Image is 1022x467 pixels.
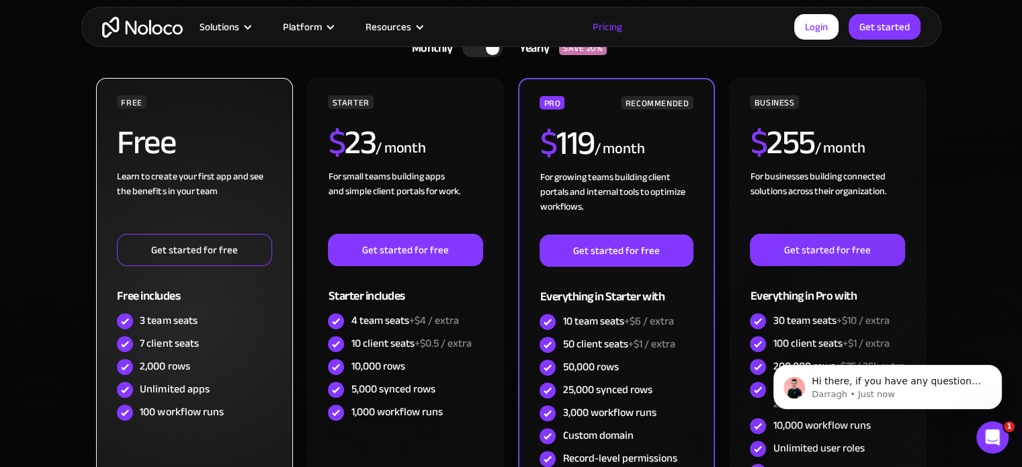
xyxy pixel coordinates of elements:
a: home [102,17,183,38]
a: Get started for free [750,234,904,266]
div: 2,000 rows [140,359,189,374]
div: 100 workflow runs [140,405,223,419]
a: Get started [849,14,921,40]
div: Unlimited apps [140,382,209,396]
h2: Free [117,126,175,159]
div: 3,000 workflow runs [562,405,656,420]
span: +$4 / extra [409,310,458,331]
div: Solutions [200,18,239,36]
div: For businesses building connected solutions across their organization. ‍ [750,169,904,234]
div: Unlimited user roles [773,441,864,456]
div: 30 team seats [773,313,889,328]
div: 1,000 workflow runs [351,405,442,419]
div: Learn to create your first app and see the benefits in your team ‍ [117,169,271,234]
span: $ [540,112,556,175]
div: 50 client seats [562,337,675,351]
span: +$6 / extra [624,311,673,331]
a: Get started for free [328,234,482,266]
iframe: Intercom notifications message [753,337,1022,431]
span: $ [328,111,345,174]
div: Platform [266,18,349,36]
div: Platform [283,18,322,36]
div: 50,000 rows [562,359,618,374]
div: 10 client seats [351,336,471,351]
a: Get started for free [117,234,271,266]
span: +$10 / extra [836,310,889,331]
div: 7 client seats [140,336,198,351]
div: / month [814,138,865,159]
h2: 23 [328,126,376,159]
div: Custom domain [562,428,633,443]
div: Record-level permissions [562,451,677,466]
div: 100 client seats [773,336,889,351]
div: Free includes [117,266,271,310]
div: 5,000 synced rows [351,382,435,396]
h2: 255 [750,126,814,159]
iframe: Intercom live chat [976,421,1009,454]
div: Starter includes [328,266,482,310]
h2: 119 [540,126,594,160]
div: Solutions [183,18,266,36]
div: 3 team seats [140,313,197,328]
span: +$1 / extra [628,334,675,354]
div: 10 team seats [562,314,673,329]
div: 10,000 workflow runs [773,418,870,433]
span: 1 [1004,421,1015,432]
div: FREE [117,95,146,109]
a: Login [794,14,839,40]
div: PRO [540,96,564,110]
div: 25,000 synced rows [562,382,652,397]
div: Everything in Pro with [750,266,904,310]
div: Resources [349,18,438,36]
div: For small teams building apps and simple client portals for work. ‍ [328,169,482,234]
span: +$0.5 / extra [414,333,471,353]
div: / month [594,138,644,160]
div: STARTER [328,95,373,109]
div: SAVE 20% [559,42,607,55]
div: 10,000 rows [351,359,404,374]
div: / month [376,138,426,159]
div: Monthly [395,38,463,58]
div: 4 team seats [351,313,458,328]
div: RECOMMENDED [621,96,693,110]
div: Resources [366,18,411,36]
a: Get started for free [540,235,693,267]
div: For growing teams building client portals and internal tools to optimize workflows. [540,170,693,235]
span: +$1 / extra [842,333,889,353]
div: Everything in Starter with [540,267,693,310]
a: Pricing [576,18,639,36]
div: BUSINESS [750,95,798,109]
div: Yearly [503,38,559,58]
span: $ [750,111,767,174]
